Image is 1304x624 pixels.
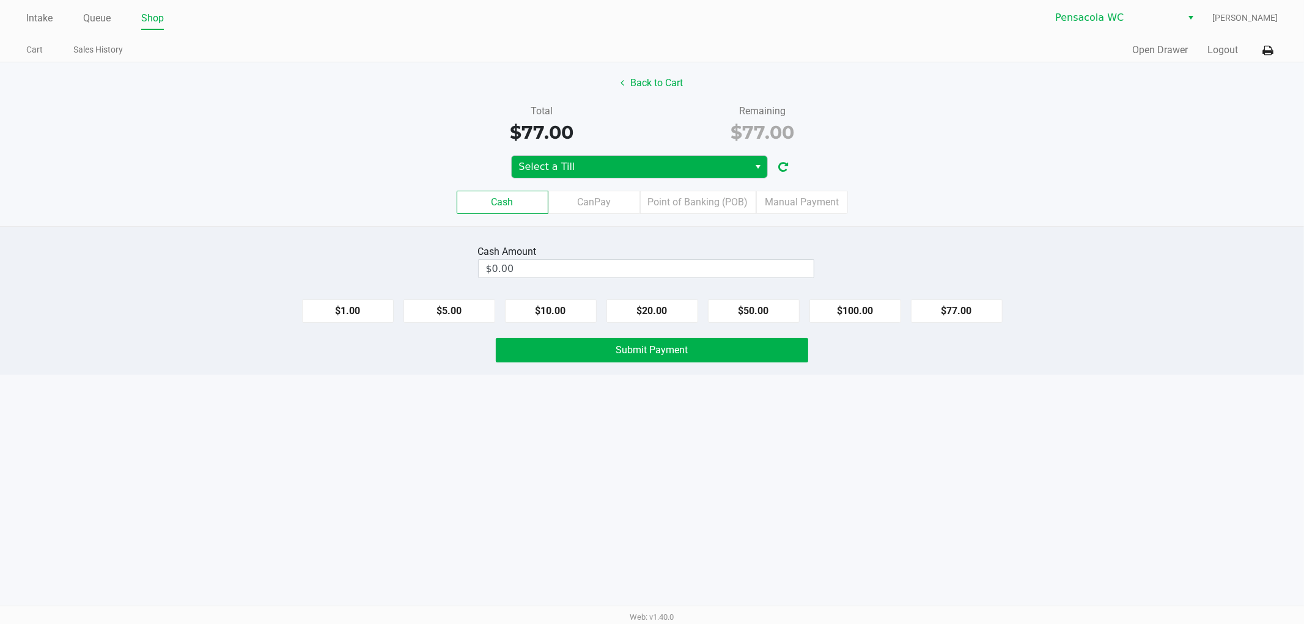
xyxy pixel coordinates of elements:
[441,104,643,119] div: Total
[505,299,597,323] button: $10.00
[1207,43,1238,57] button: Logout
[661,104,864,119] div: Remaining
[1055,10,1174,25] span: Pensacola WC
[661,119,864,146] div: $77.00
[606,299,698,323] button: $20.00
[496,338,808,362] button: Submit Payment
[457,191,548,214] label: Cash
[441,119,643,146] div: $77.00
[519,160,742,174] span: Select a Till
[26,10,53,27] a: Intake
[613,72,691,95] button: Back to Cart
[1182,7,1199,29] button: Select
[1212,12,1278,24] span: [PERSON_NAME]
[73,42,123,57] a: Sales History
[478,244,542,259] div: Cash Amount
[708,299,800,323] button: $50.00
[1132,43,1188,57] button: Open Drawer
[141,10,164,27] a: Shop
[750,156,767,178] button: Select
[302,299,394,323] button: $1.00
[616,344,688,356] span: Submit Payment
[403,299,495,323] button: $5.00
[630,612,674,622] span: Web: v1.40.0
[809,299,901,323] button: $100.00
[756,191,848,214] label: Manual Payment
[640,191,756,214] label: Point of Banking (POB)
[83,10,111,27] a: Queue
[26,42,43,57] a: Cart
[548,191,640,214] label: CanPay
[911,299,1003,323] button: $77.00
